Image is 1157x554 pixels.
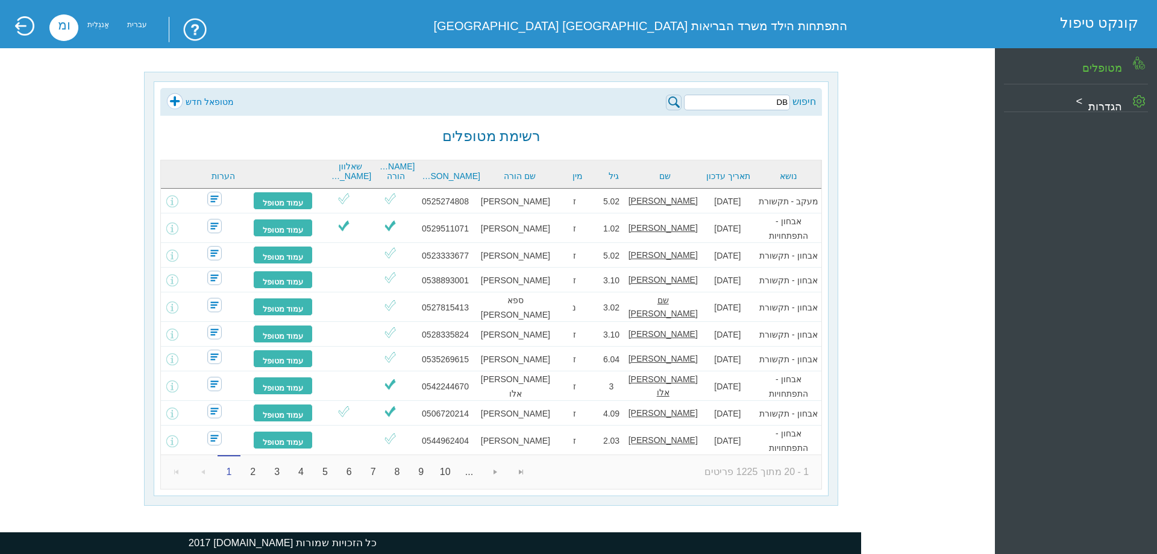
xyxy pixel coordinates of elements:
[337,459,361,484] a: 6
[714,409,741,418] font: [DATE]
[769,216,808,241] font: אבחון - התפתחויות
[609,382,614,391] font: 3
[422,330,469,339] font: 0528335824
[263,411,304,420] font: עמוד מטופל
[346,467,352,477] font: 6
[189,537,377,549] font: כל הזכויות שמורות [DOMAIN_NAME] 2017
[759,330,817,339] font: אבחון - תקשורת
[253,246,313,264] a: עמוד מטופל
[253,325,313,343] a: עמוד מטופל
[226,467,231,477] font: 1
[383,218,398,233] img: ViV.png
[263,383,304,392] font: עמוד מטופל
[422,197,469,206] font: 0525274808
[409,459,433,484] a: 9
[207,219,222,233] img: SecretaryNoComment.png
[212,171,235,181] font: הערות
[603,171,626,181] a: גיל
[509,459,534,484] a: עבור לעמוד האחרון
[169,17,207,42] img: trainingUsingSystem.png
[411,171,480,181] font: [PERSON_NAME]
[504,171,536,181] font: שם הורה
[603,303,619,312] font: 3.02
[714,275,741,285] font: [DATE]
[263,332,304,341] font: עמוד מטופל
[629,408,698,418] font: [PERSON_NAME]
[383,298,398,313] img: ViO.png
[313,459,337,484] a: 5
[603,409,619,418] font: 4.09
[1133,57,1145,69] img: PatientGIcon.png
[371,467,376,477] font: 7
[559,171,596,181] a: מין
[207,298,222,312] img: SecretaryNoComment.png
[253,192,313,210] a: עמוד מטופל
[440,467,451,477] font: 10
[250,467,256,477] font: 2
[759,251,817,260] font: אבחון - תקשורת
[629,329,698,339] font: [PERSON_NAME]
[127,20,147,29] font: עברית
[207,325,222,339] img: SecretaryNoComment.png
[253,377,313,395] a: עמוד מטופל
[1133,95,1145,108] img: SettingGIcon.png
[603,275,619,285] font: 3.10
[263,438,304,447] font: עמוד מטופל
[263,253,304,262] font: עמוד מטופל
[265,459,289,484] a: 3
[422,409,469,418] font: 0506720214
[422,436,469,445] font: 0544962404
[1060,14,1139,31] font: קונקט טיפול
[253,298,313,316] a: עמוד מטופל
[207,404,222,418] img: SecretaryNoComment.png
[253,404,313,422] a: עמוד מטופל
[603,224,619,233] font: 1.02
[572,171,583,181] font: מין
[253,219,313,237] a: עמוד מטופל
[481,436,550,445] font: [PERSON_NAME]
[769,429,808,453] font: אבחון - התפתחויות
[629,435,698,445] font: [PERSON_NAME]
[759,171,818,181] a: נושא
[322,467,328,477] font: 5
[780,171,797,181] font: נושא
[241,459,265,484] a: 2
[792,96,816,107] font: חיפוש
[465,467,473,477] font: ...
[481,197,550,206] font: [PERSON_NAME]
[629,374,698,397] font: [PERSON_NAME] אלו
[336,191,351,206] img: ViO.png
[263,304,304,313] font: עמוד מטופל
[383,270,398,285] img: ViO.png
[572,303,576,312] font: נ
[714,224,741,233] font: [DATE]
[714,382,741,391] font: [DATE]
[603,197,619,206] font: 5.02
[383,377,398,392] img: ViV.png
[573,224,576,233] font: ז
[253,350,313,368] a: עמוד מטופל
[759,275,817,285] font: אבחון - תקשורת
[706,171,750,181] font: תאריך עדכון
[207,377,222,391] img: SecretaryNoComment.png
[1082,61,1122,74] font: מטופלים
[573,354,576,364] font: ז
[714,303,741,312] font: [DATE]
[207,246,222,260] img: SecretaryNoComment.png
[383,245,398,260] img: ViO.png
[714,330,741,339] font: [DATE]
[336,404,351,419] img: ViO.png
[659,171,671,181] font: שם
[196,171,251,181] a: הערות
[383,431,398,446] img: ViO.png
[759,354,817,364] font: אבחון - תקשורת
[395,467,400,477] font: 8
[714,436,741,445] font: [DATE]
[58,17,71,33] font: ומ
[207,271,222,285] img: SecretaryNoComment.png
[629,196,698,206] font: [PERSON_NAME]
[87,20,109,29] font: אַנגְלִית
[573,275,576,285] font: ז
[629,250,698,260] font: [PERSON_NAME]
[383,350,398,365] img: ViO.png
